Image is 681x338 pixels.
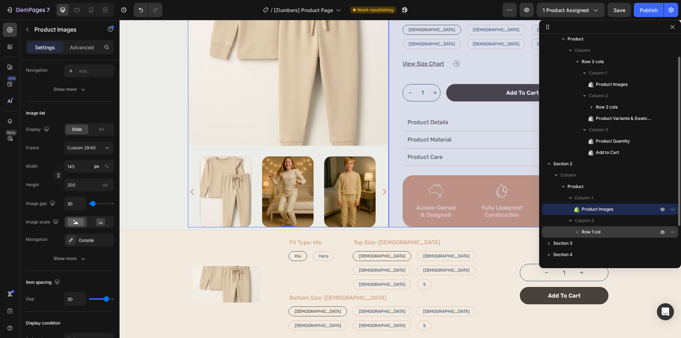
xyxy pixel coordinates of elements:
[93,162,101,171] button: %
[26,320,60,326] div: Display condition
[288,133,323,142] p: Product Care
[7,76,17,81] div: 450
[428,272,461,280] div: Add to cart
[304,262,306,267] span: S
[134,3,162,17] div: Undo/Redo
[575,217,594,224] span: Column 2
[64,142,114,154] button: Custom 29:40
[26,217,60,227] div: Image scale
[64,160,114,173] input: px%
[309,164,323,178] img: gempages_579984927471174228-207fbd6a-1a7b-4422-926d-17d093a89f32.svg
[26,145,39,151] label: Frame
[298,65,308,81] input: quantity
[640,6,658,14] div: Publish
[64,178,114,191] input: px
[560,172,576,179] span: Column
[553,240,572,247] span: Section 3
[292,184,340,198] p: Aussie-Owned & Designed
[596,149,619,156] span: Add to Cart
[304,248,350,253] span: [DEMOGRAPHIC_DATA]
[239,303,286,308] span: [DEMOGRAPHIC_DATA]
[175,289,222,294] span: [DEMOGRAPHIC_DATA]
[67,145,96,151] span: Custom 29:40
[553,251,572,258] span: Section 4
[105,163,109,170] div: %
[567,35,583,43] span: Product
[582,228,600,236] span: Row 1 col
[54,86,87,93] div: Show more
[327,64,479,82] button: Add to cart
[26,199,57,209] div: Image gap
[5,130,17,135] div: Beta
[169,273,267,283] legend: Bottom Size: [DEMOGRAPHIC_DATA]
[103,162,111,171] button: px
[634,3,664,17] button: Publish
[553,160,572,167] span: Section 2
[26,296,34,302] div: Gap
[400,267,489,284] button: Add to cart
[589,126,608,133] span: Column 3
[175,303,222,308] span: [DEMOGRAPHIC_DATA]
[575,194,593,201] span: Column 1
[441,164,455,178] img: gempages_579984927471174228-6b120253-fe8e-4ae2-97e9-98e192e74156.svg
[401,244,439,261] button: decrement
[304,234,350,239] span: [DEMOGRAPHIC_DATA]
[79,237,112,244] div: Outside
[608,3,631,17] button: Save
[357,7,393,13] span: Need republishing
[239,234,286,239] span: [DEMOGRAPHIC_DATA]
[26,110,45,116] div: Image list
[375,164,389,178] img: gempages_579984927471174228-fb3f8647-1751-4996-8465-a7dd5e4e9c5c.svg
[417,22,420,27] span: S
[353,22,400,27] span: [DEMOGRAPHIC_DATA]
[94,163,99,170] div: px
[289,7,336,12] span: [DEMOGRAPHIC_DATA]
[26,252,114,265] button: Show more
[175,234,182,239] span: His
[537,3,605,17] button: 1 product assigned
[239,248,286,253] span: [DEMOGRAPHIC_DATA]
[358,184,406,198] p: Fully Leakproof Construction
[26,163,38,170] label: Width
[283,40,325,48] p: View Size Chart
[582,206,613,213] span: Product Images
[614,7,625,13] span: Save
[304,303,306,308] span: S
[65,293,86,305] input: Auto
[99,126,104,133] span: All
[26,125,51,134] div: Display
[596,104,618,111] span: Row 2 cols
[424,184,472,198] p: Multi-Layered Protection
[72,126,82,133] span: Slide
[450,244,489,261] button: increment
[70,44,94,51] p: Advanced
[103,182,108,187] span: px
[439,244,450,261] input: quantity
[596,138,630,145] span: Product Quantity
[26,278,61,287] div: Item spacing
[387,69,419,77] div: Add to cart
[274,6,333,14] span: [Zlumbers] Product Page
[120,20,681,338] iframe: Design area
[288,116,332,124] p: Product Material
[589,92,608,99] span: Column 2
[596,81,627,88] span: Product Images
[26,67,48,73] div: Navigation
[199,234,209,239] span: Hers
[271,6,272,14] span: /
[54,255,87,262] div: Show more
[657,303,674,320] div: Open Intercom Messenger
[46,6,50,14] p: 7
[308,65,322,81] button: increment
[304,289,350,294] span: [DEMOGRAPHIC_DATA]
[65,197,86,210] input: Auto
[26,182,39,188] label: Height
[543,6,589,14] span: 1 product assigned
[35,44,55,51] p: Settings
[589,70,607,77] span: Column 1
[582,58,604,65] span: Row 3 cols
[575,47,590,54] span: Column
[283,65,298,81] button: decrement
[70,169,76,175] button: Carousel Back Arrow
[239,289,286,294] span: [DEMOGRAPHIC_DATA]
